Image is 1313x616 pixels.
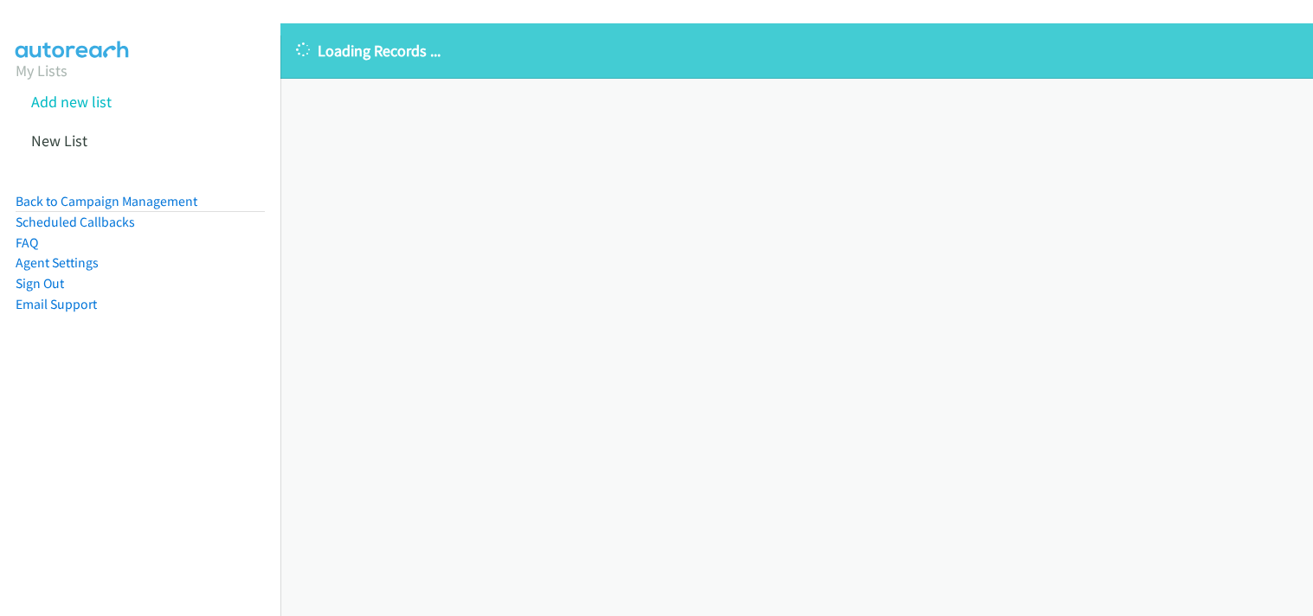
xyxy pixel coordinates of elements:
[31,131,87,151] a: New List
[16,275,64,292] a: Sign Out
[16,234,38,251] a: FAQ
[16,296,97,312] a: Email Support
[16,214,135,230] a: Scheduled Callbacks
[16,61,68,80] a: My Lists
[296,39,1297,62] p: Loading Records ...
[16,193,197,209] a: Back to Campaign Management
[31,92,112,112] a: Add new list
[16,254,99,271] a: Agent Settings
